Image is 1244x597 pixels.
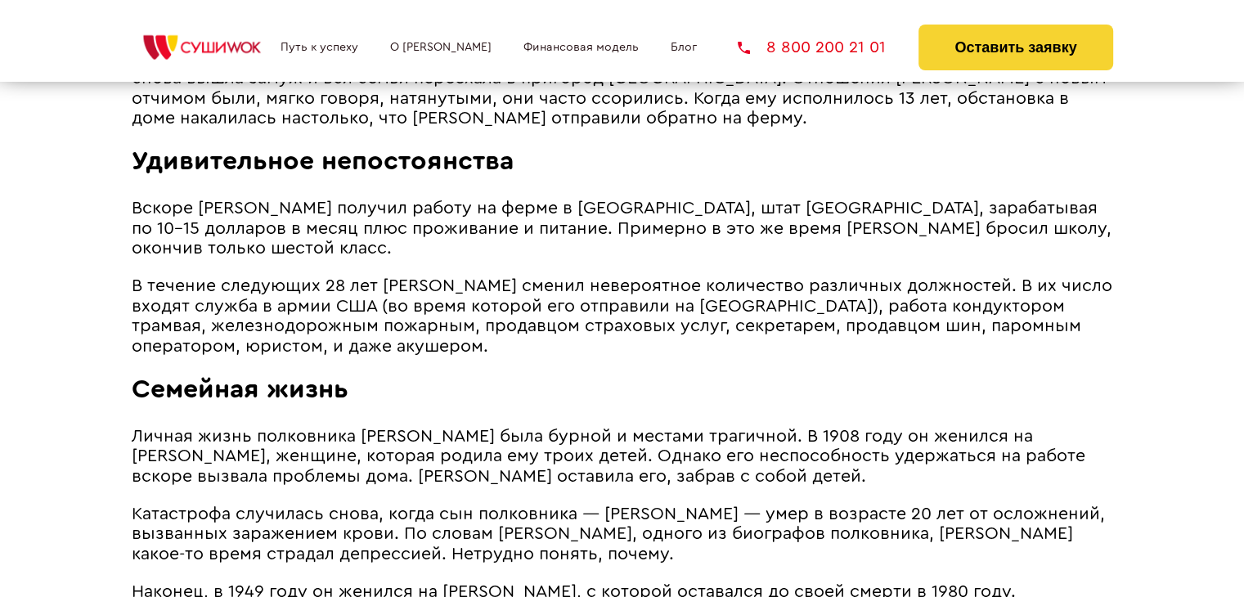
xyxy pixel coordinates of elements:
[671,41,697,54] a: Блог
[523,41,639,54] a: Финансовая модель
[132,505,1105,563] span: Катастрофа случилась снова, когда сын полковника ― [PERSON_NAME] ― умер в возрасте 20 лет от осло...
[132,148,514,174] span: Удивительное непостоянства
[281,41,358,54] a: Путь к успеху
[132,376,348,402] span: Семейная жизнь
[132,428,1085,485] span: Личная жизнь полковника [PERSON_NAME] была бурной и местами трагичной. В 1908 году он женился на ...
[918,25,1112,70] button: Оставить заявку
[132,200,1112,257] span: Вскоре [PERSON_NAME] получил работу на ферме в [GEOGRAPHIC_DATA], штат [GEOGRAPHIC_DATA], зарабат...
[738,39,886,56] a: 8 800 200 21 01
[132,277,1112,355] span: В течение следующих 28 лет [PERSON_NAME] сменил невероятное количество различных должностей. В их...
[390,41,492,54] a: О [PERSON_NAME]
[766,39,886,56] span: 8 800 200 21 01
